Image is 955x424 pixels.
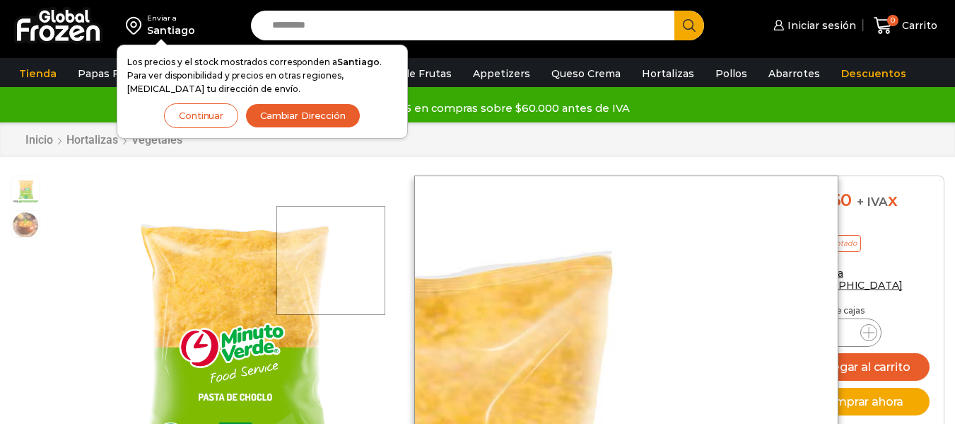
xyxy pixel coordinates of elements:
[887,15,898,26] span: 0
[25,133,183,147] nav: Breadcrumb
[11,211,40,239] span: pastel-de-choclo
[131,133,183,147] a: Vegetales
[761,60,827,87] a: Abarrotes
[245,103,361,128] button: Cambiar Dirección
[790,353,930,381] button: Agregar al carrito
[790,267,903,292] a: Enviar a [GEOGRAPHIC_DATA]
[674,11,704,40] button: Search button
[337,57,380,67] strong: Santiago
[164,103,238,128] button: Continuar
[790,388,930,416] button: Comprar ahora
[127,55,397,96] p: Los precios y el stock mostrados corresponden a . Para ver disponibilidad y precios en otras regi...
[635,60,701,87] a: Hortalizas
[126,13,147,38] img: address-field-icon.svg
[544,60,628,87] a: Queso Crema
[790,190,930,231] div: x caja
[466,60,537,87] a: Appetizers
[870,9,941,42] a: 0 Carrito
[66,133,119,147] a: Hortalizas
[25,133,54,147] a: Inicio
[71,60,149,87] a: Papas Fritas
[12,60,64,87] a: Tienda
[898,18,937,33] span: Carrito
[363,60,459,87] a: Pulpa de Frutas
[784,18,856,33] span: Iniciar sesión
[790,306,930,316] p: Cantidad de cajas
[147,23,195,38] div: Santiago
[147,13,195,23] div: Enviar a
[770,11,856,40] a: Iniciar sesión
[11,176,40,205] span: pastera de choclo
[857,195,888,209] span: + IVA
[834,60,913,87] a: Descuentos
[708,60,754,87] a: Pollos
